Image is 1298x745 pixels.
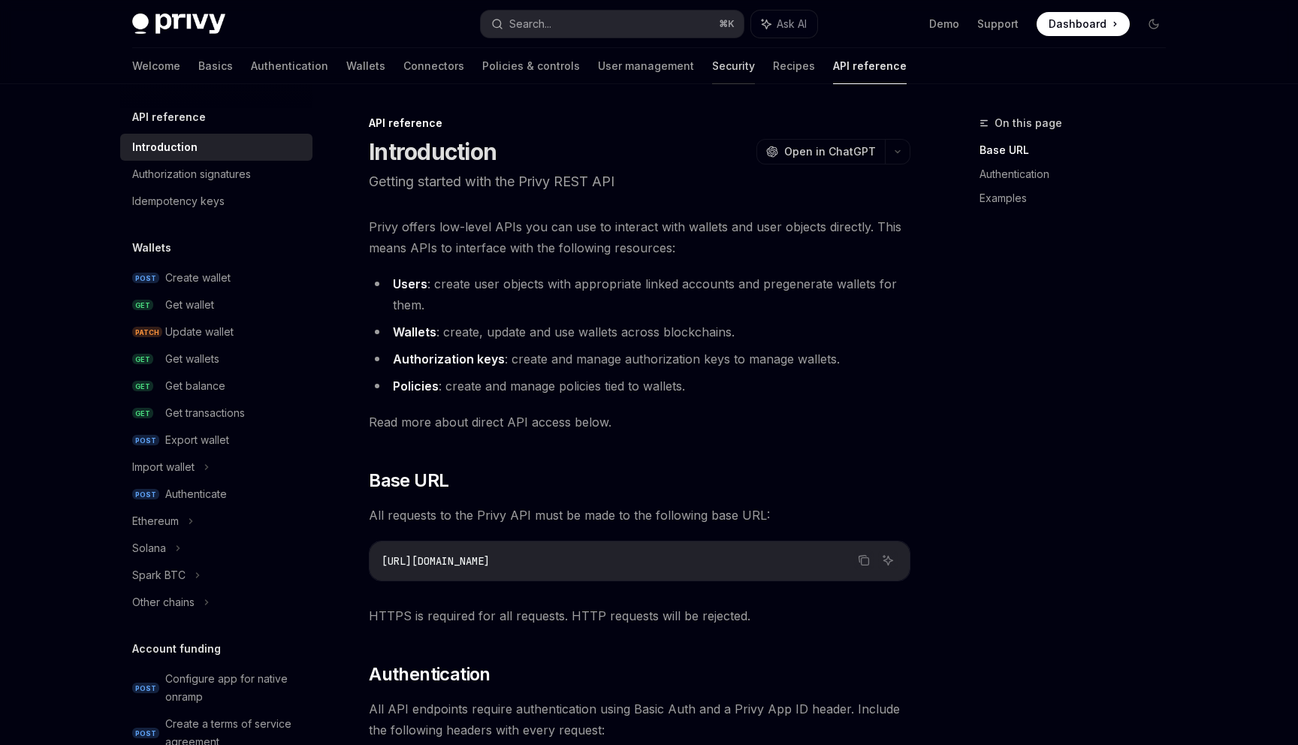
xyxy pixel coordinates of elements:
[120,318,312,345] a: PATCHUpdate wallet
[369,216,910,258] span: Privy offers low-level APIs you can use to interact with wallets and user objects directly. This ...
[509,15,551,33] div: Search...
[980,162,1178,186] a: Authentication
[369,116,910,131] div: API reference
[165,485,227,503] div: Authenticate
[977,17,1019,32] a: Support
[346,48,385,84] a: Wallets
[132,192,225,210] div: Idempotency keys
[120,264,312,291] a: POSTCreate wallet
[481,11,744,38] button: Search...⌘K
[132,435,159,446] span: POST
[165,269,231,287] div: Create wallet
[132,327,162,338] span: PATCH
[369,505,910,526] span: All requests to the Privy API must be made to the following base URL:
[369,469,448,493] span: Base URL
[132,489,159,500] span: POST
[251,48,328,84] a: Authentication
[393,276,427,291] strong: Users
[120,372,312,400] a: GETGet balance
[393,324,436,339] strong: Wallets
[382,554,490,568] span: [URL][DOMAIN_NAME]
[120,481,312,508] a: POSTAuthenticate
[132,239,171,257] h5: Wallets
[833,48,907,84] a: API reference
[1049,17,1106,32] span: Dashboard
[995,114,1062,132] span: On this page
[165,377,225,395] div: Get balance
[369,321,910,342] li: : create, update and use wallets across blockchains.
[1037,12,1130,36] a: Dashboard
[784,144,876,159] span: Open in ChatGPT
[712,48,755,84] a: Security
[132,354,153,365] span: GET
[132,381,153,392] span: GET
[980,186,1178,210] a: Examples
[756,139,885,164] button: Open in ChatGPT
[132,273,159,284] span: POST
[132,640,221,658] h5: Account funding
[120,188,312,215] a: Idempotency keys
[369,273,910,315] li: : create user objects with appropriate linked accounts and pregenerate wallets for them.
[393,351,505,366] strong: Authorization keys
[132,408,153,419] span: GET
[165,670,303,706] div: Configure app for native onramp
[132,300,153,311] span: GET
[369,171,910,192] p: Getting started with the Privy REST API
[980,138,1178,162] a: Base URL
[369,412,910,433] span: Read more about direct API access below.
[165,350,219,368] div: Get wallets
[773,48,815,84] a: Recipes
[132,512,179,530] div: Ethereum
[369,376,910,397] li: : create and manage policies tied to wallets.
[929,17,959,32] a: Demo
[132,566,186,584] div: Spark BTC
[120,161,312,188] a: Authorization signatures
[751,11,817,38] button: Ask AI
[198,48,233,84] a: Basics
[132,728,159,739] span: POST
[165,323,234,341] div: Update wallet
[132,593,195,611] div: Other chains
[132,14,225,35] img: dark logo
[120,665,312,710] a: POSTConfigure app for native onramp
[369,605,910,626] span: HTTPS is required for all requests. HTTP requests will be rejected.
[403,48,464,84] a: Connectors
[854,550,874,570] button: Copy the contents from the code block
[369,698,910,740] span: All API endpoints require authentication using Basic Auth and a Privy App ID header. Include the ...
[120,345,312,372] a: GETGet wallets
[369,348,910,369] li: : create and manage authorization keys to manage wallets.
[120,427,312,454] a: POSTExport wallet
[719,18,735,30] span: ⌘ K
[165,296,214,314] div: Get wallet
[132,458,195,476] div: Import wallet
[878,550,898,570] button: Ask AI
[369,138,497,165] h1: Introduction
[393,379,439,394] strong: Policies
[120,291,312,318] a: GETGet wallet
[165,404,245,422] div: Get transactions
[132,539,166,557] div: Solana
[482,48,580,84] a: Policies & controls
[120,400,312,427] a: GETGet transactions
[132,165,251,183] div: Authorization signatures
[132,48,180,84] a: Welcome
[120,134,312,161] a: Introduction
[165,431,229,449] div: Export wallet
[132,683,159,694] span: POST
[369,662,491,686] span: Authentication
[1142,12,1166,36] button: Toggle dark mode
[598,48,694,84] a: User management
[132,138,198,156] div: Introduction
[132,108,206,126] h5: API reference
[777,17,807,32] span: Ask AI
